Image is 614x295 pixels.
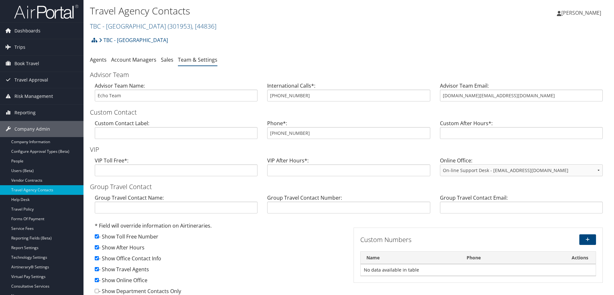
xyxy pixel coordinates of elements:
[435,194,608,219] div: Group Travel Contact Email:
[14,88,53,104] span: Risk Management
[95,255,344,265] div: - Show Office Contact Info
[557,3,608,22] a: [PERSON_NAME]
[95,222,344,233] div: * Field will override information on Airtineraries.
[168,22,192,30] span: ( 301953 )
[461,252,564,264] th: Phone: activate to sort column ascending
[262,82,435,107] div: International Calls*:
[111,56,156,63] a: Account Managers
[14,56,39,72] span: Book Travel
[360,235,516,244] h3: Custom Numbers
[95,265,344,276] div: - Show Travel Agents
[14,72,48,88] span: Travel Approval
[262,157,435,181] div: VIP After Hours*:
[95,276,344,287] div: - Show Online Office
[99,34,168,47] a: TBC - [GEOGRAPHIC_DATA]
[90,119,262,144] div: Custom Contact Label:
[90,4,435,18] h1: Travel Agency Contacts
[90,194,262,219] div: Group Travel Contact Name:
[361,264,596,276] td: No data available in table
[14,105,36,121] span: Reporting
[14,23,40,39] span: Dashboards
[262,119,435,144] div: Phone*:
[14,4,78,19] img: airportal-logo.png
[14,39,25,55] span: Trips
[90,82,262,107] div: Advisor Team Name:
[565,252,596,264] th: Actions: activate to sort column ascending
[90,108,608,117] h3: Custom Contact
[161,56,173,63] a: Sales
[95,244,344,255] div: - Show After Hours
[90,56,107,63] a: Agents
[90,22,216,30] a: TBC - [GEOGRAPHIC_DATA]
[90,182,608,191] h3: Group Travel Contact
[435,82,608,107] div: Advisor Team Email:
[192,22,216,30] span: , [ 44836 ]
[435,157,608,181] div: Online Office:
[178,56,217,63] a: Team & Settings
[14,121,50,137] span: Company Admin
[95,233,344,244] div: - Show Toll Free Number
[262,194,435,219] div: Group Travel Contact Number:
[561,9,601,16] span: [PERSON_NAME]
[90,157,262,181] div: VIP Toll Free*:
[435,119,608,144] div: Custom After Hours*:
[361,252,461,264] th: Name: activate to sort column descending
[90,145,608,154] h3: VIP
[90,70,608,79] h3: Advisor Team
